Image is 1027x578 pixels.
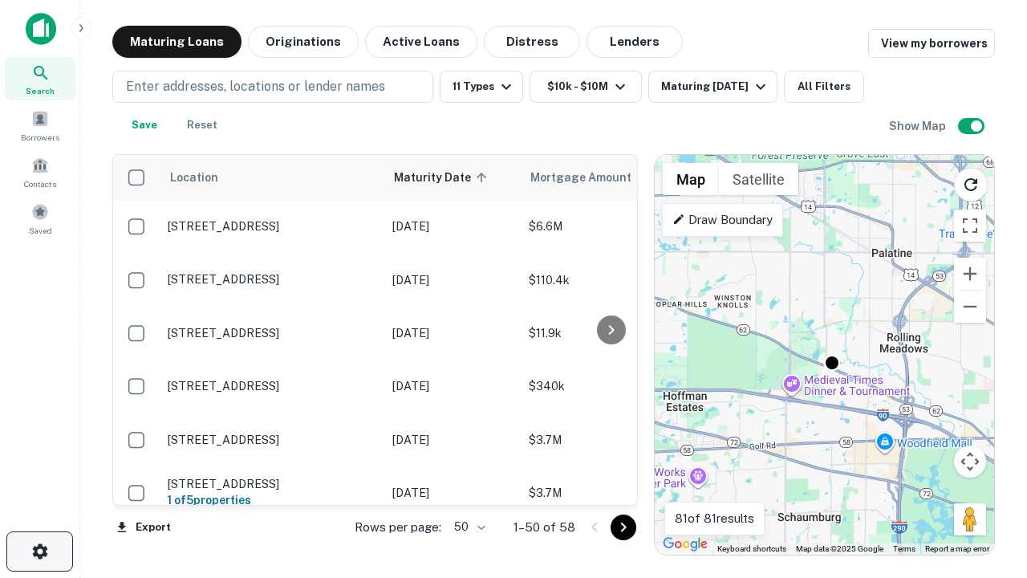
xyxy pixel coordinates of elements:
[796,544,883,553] span: Map data ©2025 Google
[655,155,994,555] div: 0 0
[365,26,477,58] button: Active Loans
[168,272,376,287] p: [STREET_ADDRESS]
[529,218,689,235] p: $6.6M
[587,26,683,58] button: Lenders
[26,13,56,45] img: capitalize-icon.png
[521,155,697,200] th: Mortgage Amount
[168,379,376,393] p: [STREET_ADDRESS]
[29,224,52,237] span: Saved
[675,509,754,528] p: 81 of 81 results
[440,71,523,103] button: 11 Types
[954,291,986,323] button: Zoom out
[392,271,513,289] p: [DATE]
[947,450,1027,527] iframe: Chat Widget
[168,219,376,234] p: [STREET_ADDRESS]
[954,446,986,478] button: Map camera controls
[169,168,218,187] span: Location
[112,515,175,539] button: Export
[112,26,242,58] button: Maturing Loans
[5,197,75,240] a: Saved
[513,518,575,537] p: 1–50 of 58
[384,155,521,200] th: Maturity Date
[392,484,513,502] p: [DATE]
[529,377,689,395] p: $340k
[530,71,642,103] button: $10k - $10M
[119,109,170,141] button: Save your search to get updates of matches that match your search criteria.
[661,77,770,96] div: Maturing [DATE]
[392,431,513,449] p: [DATE]
[392,218,513,235] p: [DATE]
[784,71,864,103] button: All Filters
[719,163,798,195] button: Show satellite imagery
[26,84,55,97] span: Search
[355,518,441,537] p: Rows per page:
[954,258,986,290] button: Zoom in
[168,477,376,491] p: [STREET_ADDRESS]
[484,26,580,58] button: Distress
[448,515,488,539] div: 50
[659,534,712,555] a: Open this area in Google Maps (opens a new window)
[925,544,989,553] a: Report a map error
[5,104,75,147] a: Borrowers
[5,150,75,193] a: Contacts
[530,168,652,187] span: Mortgage Amount
[889,117,948,135] h6: Show Map
[168,491,376,509] h6: 1 of 5 properties
[529,431,689,449] p: $3.7M
[392,324,513,342] p: [DATE]
[248,26,359,58] button: Originations
[160,155,384,200] th: Location
[893,544,915,553] a: Terms (opens in new tab)
[868,29,995,58] a: View my borrowers
[126,77,385,96] p: Enter addresses, locations or lender names
[177,109,228,141] button: Reset
[663,163,719,195] button: Show street map
[648,71,777,103] button: Maturing [DATE]
[5,57,75,100] a: Search
[611,515,636,540] button: Go to next page
[672,210,773,230] p: Draw Boundary
[717,543,786,555] button: Keyboard shortcuts
[168,326,376,340] p: [STREET_ADDRESS]
[954,210,986,242] button: Toggle fullscreen view
[529,324,689,342] p: $11.9k
[392,377,513,395] p: [DATE]
[954,168,988,201] button: Reload search area
[394,168,492,187] span: Maturity Date
[529,484,689,502] p: $3.7M
[659,534,712,555] img: Google
[24,177,56,190] span: Contacts
[529,271,689,289] p: $110.4k
[168,433,376,447] p: [STREET_ADDRESS]
[112,71,433,103] button: Enter addresses, locations or lender names
[21,131,59,144] span: Borrowers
